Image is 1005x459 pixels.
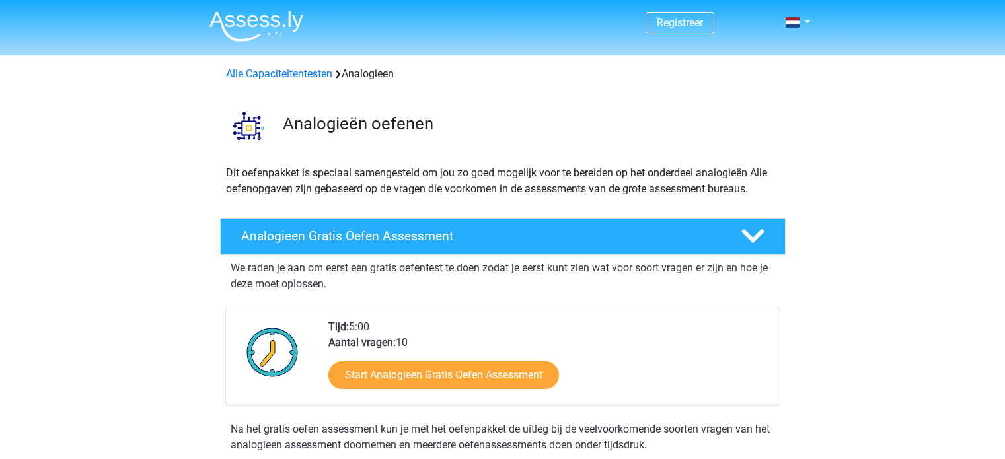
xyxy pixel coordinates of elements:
a: Alle Capaciteitentesten [226,67,332,80]
div: Na het gratis oefen assessment kun je met het oefenpakket de uitleg bij de veelvoorkomende soorte... [225,421,780,453]
a: Registreer [657,17,703,29]
a: Analogieen Gratis Oefen Assessment [215,218,791,255]
p: Dit oefenpakket is speciaal samengesteld om jou zo goed mogelijk voor te bereiden op het onderdee... [226,165,780,197]
b: Aantal vragen: [328,336,396,349]
h3: Analogieën oefenen [283,114,775,134]
img: Assessly [209,11,303,42]
img: Klok [239,319,306,385]
b: Tijd: [328,320,349,333]
div: Analogieen [221,66,785,82]
h4: Analogieen Gratis Oefen Assessment [241,229,720,244]
p: We raden je aan om eerst een gratis oefentest te doen zodat je eerst kunt zien wat voor soort vra... [231,260,775,292]
div: 5:00 10 [318,319,779,405]
a: Start Analogieen Gratis Oefen Assessment [328,361,559,389]
img: analogieen [221,98,277,154]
